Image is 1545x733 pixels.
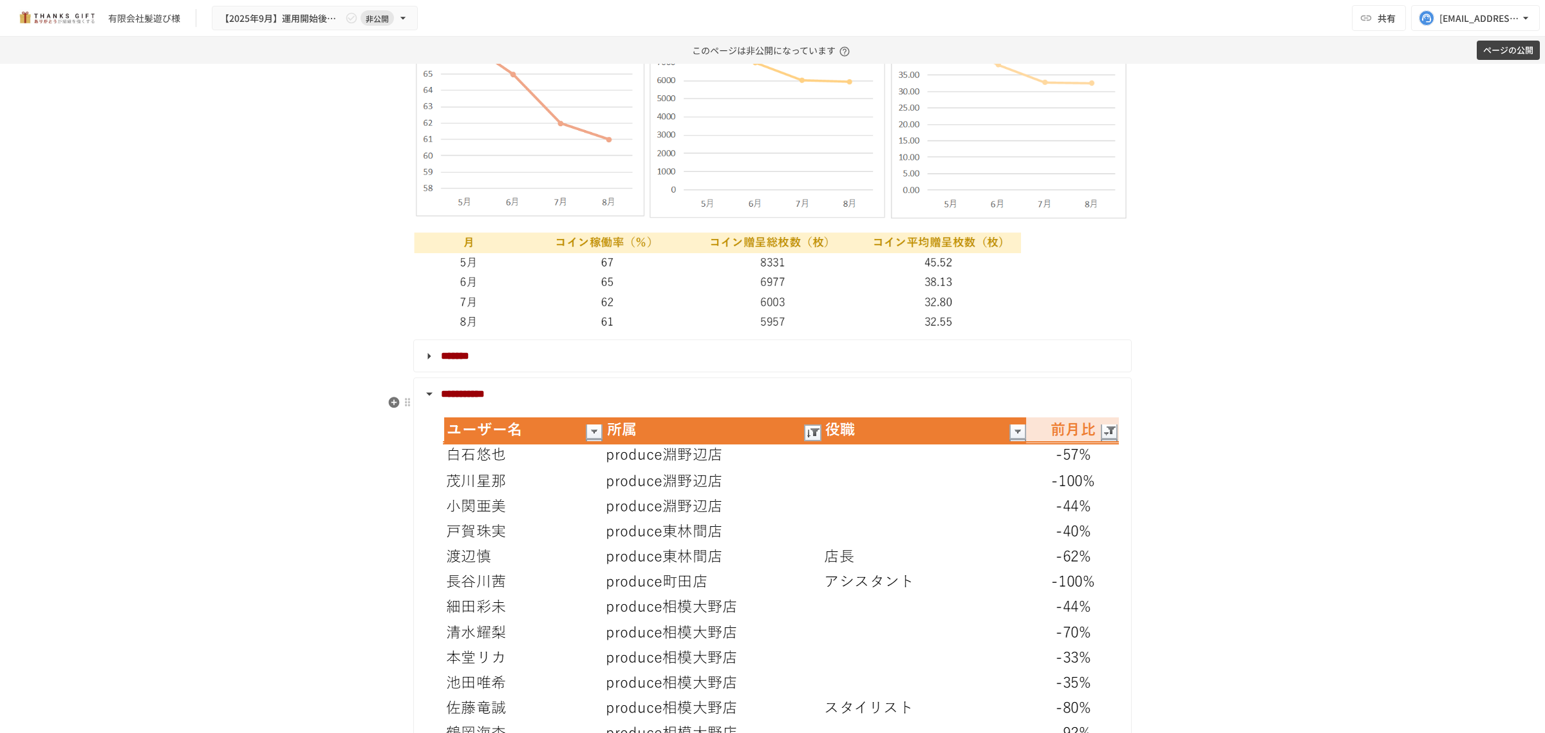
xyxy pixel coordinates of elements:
[15,8,98,28] img: mMP1OxWUAhQbsRWCurg7vIHe5HqDpP7qZo7fRoNLXQh
[1439,10,1519,26] div: [EMAIL_ADDRESS][DOMAIN_NAME]
[692,37,854,64] p: このページは非公開になっています
[1411,5,1540,31] button: [EMAIL_ADDRESS][DOMAIN_NAME]
[108,12,180,25] div: 有限会社髪遊び様
[1477,41,1540,61] button: ページの公開
[1352,5,1406,31] button: 共有
[212,6,418,31] button: 【2025年9月】運用開始後振り返りミーティング非公開
[1378,11,1396,25] span: 共有
[220,10,342,26] span: 【2025年9月】運用開始後振り返りミーティング
[360,12,394,25] span: 非公開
